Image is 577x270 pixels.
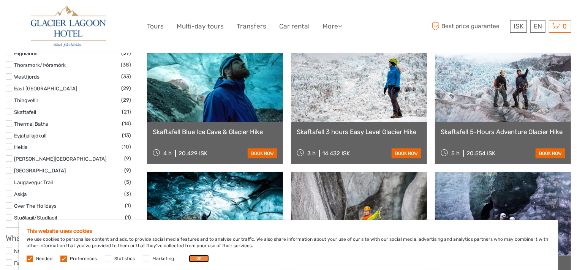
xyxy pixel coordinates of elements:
a: Family Fun [14,260,40,266]
span: 5 h [451,150,460,157]
a: Car rental [279,21,310,32]
a: [GEOGRAPHIC_DATA] [14,167,66,174]
a: Over The Holidays [14,203,57,209]
span: (5) [124,178,131,186]
span: (10) [122,142,131,151]
span: (38) [121,60,131,69]
button: OK [189,255,209,262]
a: book now [248,148,277,158]
div: We use cookies to personalise content and ads, to provide social media features and to analyse ou... [19,220,558,270]
a: Highlands [14,50,38,56]
a: Skaftafell [14,109,36,115]
label: Needed [36,256,52,262]
a: Laugavegur Trail [14,179,53,185]
a: Transfers [237,21,266,32]
a: book now [536,148,565,158]
img: 2790-86ba44ba-e5e5-4a53-8ab7-28051417b7bc_logo_big.jpg [31,6,106,47]
h5: This website uses cookies [27,228,550,234]
a: book now [392,148,421,158]
a: Tours [147,21,164,32]
a: East [GEOGRAPHIC_DATA] [14,85,77,92]
div: 14.432 ISK [322,150,350,157]
span: (1) [125,201,131,210]
a: Askja [14,191,27,197]
a: Thingvellir [14,97,38,103]
label: Preferences [70,256,97,262]
a: Thorsmork/Þórsmörk [14,62,66,68]
div: 20.429 ISK [179,150,207,157]
span: (29) [121,96,131,104]
a: Skaftafell 5-Hours Adventure Glacier Hike [441,128,565,136]
a: Multi-day tours [177,21,224,32]
span: 4 h [163,150,172,157]
a: Skaftafell 3 hours Easy Level Glacier Hike [297,128,421,136]
p: We're away right now. Please check back later! [11,13,86,19]
span: 3 h [307,150,316,157]
span: (13) [122,131,131,140]
label: Statistics [114,256,135,262]
div: 20.554 ISK [466,150,495,157]
a: Westfjords [14,74,40,80]
span: (29) [121,84,131,93]
span: (33) [121,72,131,81]
span: ISK [514,22,523,30]
span: (3) [124,189,131,198]
span: (14) [122,119,131,128]
span: Best price guarantee [430,20,508,33]
label: Marketing [152,256,174,262]
a: Nature & Scenery [14,248,55,254]
a: Hekla [14,144,27,150]
a: Stuðlagil/Studlagil [14,215,57,221]
span: (9) [124,154,131,163]
span: (9) [124,166,131,175]
a: [PERSON_NAME][GEOGRAPHIC_DATA] [14,156,106,162]
a: Skaftafell Blue Ice Cave & Glacier Hike [153,128,277,136]
span: (21) [122,107,131,116]
a: More [322,21,342,32]
span: 0 [561,22,568,30]
div: EN [530,20,545,33]
h3: What do you want to do? [6,234,131,243]
a: Thermal Baths [14,121,48,127]
span: (1) [125,213,131,222]
button: Open LiveChat chat widget [87,12,96,21]
a: Eyjafjallajökull [14,133,46,139]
